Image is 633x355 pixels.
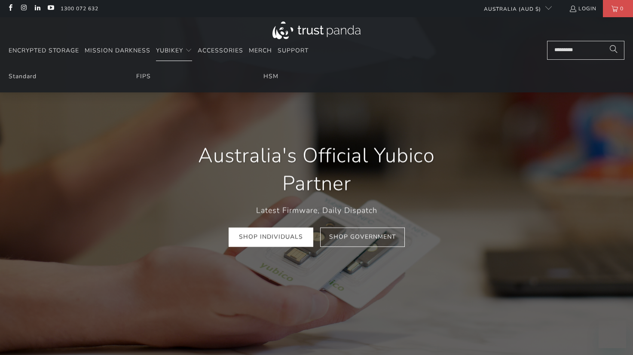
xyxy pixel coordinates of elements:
span: Merch [249,46,272,55]
a: Shop Government [320,227,405,247]
span: Mission Darkness [85,46,150,55]
a: HSM [263,72,278,80]
a: Mission Darkness [85,41,150,61]
a: Merch [249,41,272,61]
span: YubiKey [156,46,183,55]
input: Search... [547,41,624,60]
a: Standard [9,72,37,80]
a: Trust Panda Australia on Facebook [6,5,14,12]
a: Trust Panda Australia on Instagram [20,5,27,12]
a: Trust Panda Australia on LinkedIn [34,5,41,12]
iframe: Button to launch messaging window [599,321,626,348]
a: FIPS [136,72,151,80]
span: Support [278,46,309,55]
a: Shop Individuals [229,227,313,247]
h1: Australia's Official Yubico Partner [175,141,459,198]
span: Encrypted Storage [9,46,79,55]
button: Search [603,41,624,60]
a: Support [278,41,309,61]
a: Trust Panda Australia on YouTube [47,5,54,12]
nav: Translation missing: en.navigation.header.main_nav [9,41,309,61]
a: 1300 072 632 [61,4,98,13]
a: Accessories [198,41,243,61]
span: Accessories [198,46,243,55]
summary: YubiKey [156,41,192,61]
a: Login [569,4,596,13]
a: Encrypted Storage [9,41,79,61]
p: Latest Firmware, Daily Dispatch [175,205,459,217]
img: Trust Panda Australia [272,21,361,39]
